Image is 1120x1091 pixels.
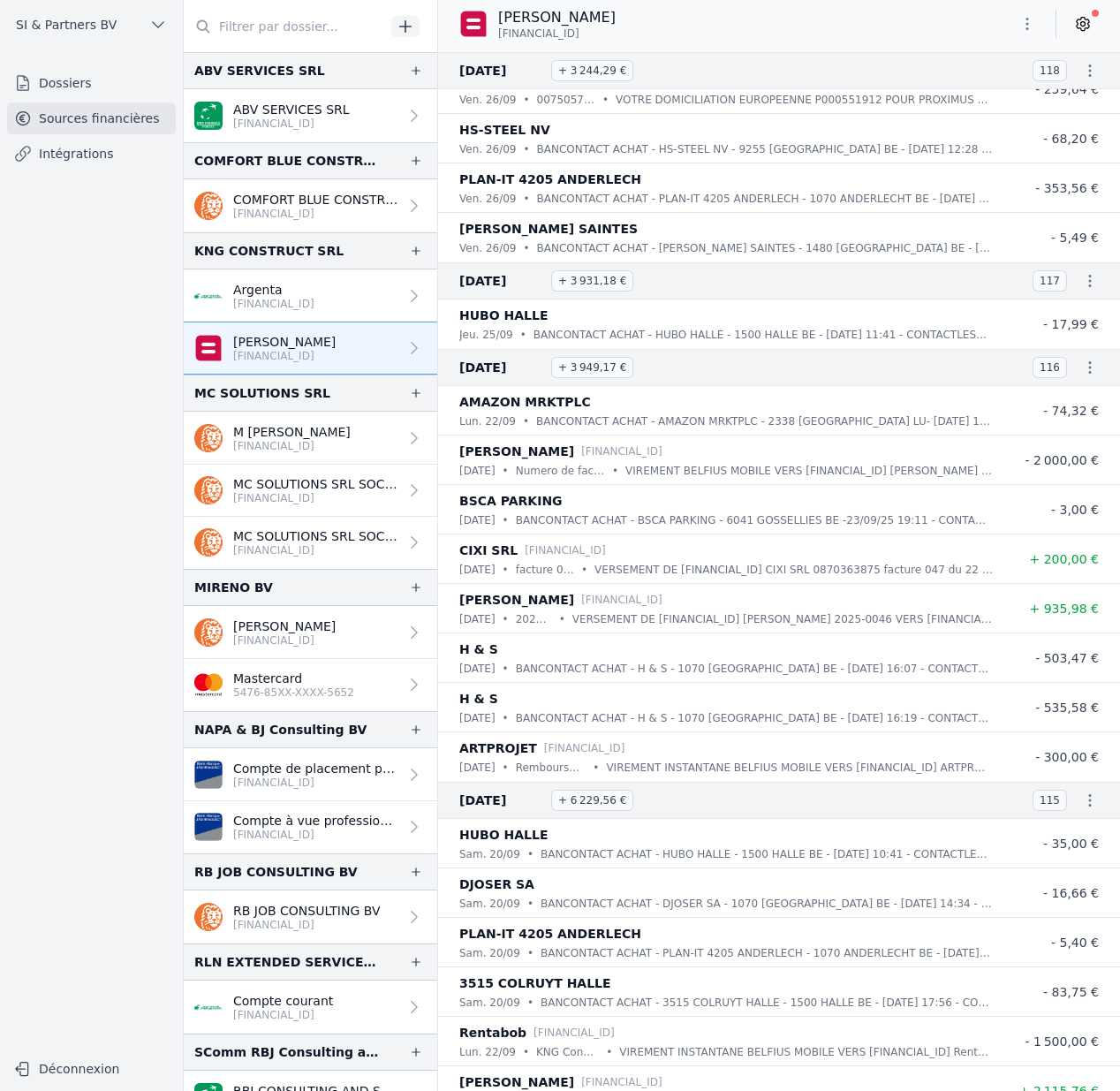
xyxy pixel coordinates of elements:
[233,1008,333,1022] p: [FINANCIAL_ID]
[1035,750,1099,764] span: - 300,00 €
[625,462,993,480] p: VIREMENT BELFIUS MOBILE VERS [FINANCIAL_ID] [PERSON_NAME] Numero de facture 2025-000054 REF. : 09...
[459,391,591,413] p: AMAZON MRKTPLC
[503,561,509,579] div: •
[537,140,993,158] p: BANCONTACT ACHAT - HS-STEEL NV - 9255 [GEOGRAPHIC_DATA] BE - [DATE] 12:28 - CARTE 5255 06XX XXXX ...
[459,973,611,994] p: 3515 COLRUYT HALLE
[1043,317,1099,331] span: - 17,99 €
[233,527,398,545] p: MC SOLUTIONS SRL SOCIETE EN
[233,207,398,221] p: [FINANCIAL_ID]
[233,117,350,131] p: [FINANCIAL_ID]
[184,606,437,659] a: [PERSON_NAME] [FINANCIAL_ID]
[1043,886,1099,900] span: - 16,66 €
[459,91,516,109] p: ven. 26/09
[523,239,529,257] div: •
[612,462,618,480] div: •
[459,561,496,579] p: [DATE]
[459,490,563,511] p: BSCA PARKING
[16,16,117,34] span: SI & Partners BV
[194,861,358,883] div: RB JOB CONSULTING BV
[233,760,398,777] p: Compte de placement professionnel
[459,270,544,292] span: [DATE]
[194,383,330,404] div: MC SOLUTIONS SRL
[537,190,993,208] p: BANCONTACT ACHAT - PLAN-IT 4205 ANDERLECH - 1070 ANDERLECHT BE - [DATE] 14:44 - CONTACTLESS - CAR...
[1033,270,1067,292] span: 117
[233,333,336,351] p: [PERSON_NAME]
[459,994,520,1011] p: sam. 20/09
[551,357,633,378] span: + 3 949,17 €
[7,138,176,170] a: Intégrations
[581,561,587,579] div: •
[516,462,605,480] p: Numero de facture 2025-000054
[1033,60,1067,81] span: 118
[516,759,586,777] p: Remboursement de pret
[7,1055,176,1083] button: Déconnexion
[606,1043,612,1061] div: •
[534,326,993,344] p: BANCONTACT ACHAT - HUBO HALLE - 1500 HALLE BE - [DATE] 11:41 - CONTACTLESS - CARTE 5255 06XX XXXX...
[516,660,993,678] p: BANCONTACT ACHAT - H & S - 1070 [GEOGRAPHIC_DATA] BE - [DATE] 16:07 - CONTACTLESS - CARTE 5255 06...
[1029,552,1099,566] span: + 200,00 €
[459,759,496,777] p: [DATE]
[194,951,381,973] div: RLN EXTENDED SERVICES BV
[233,297,314,311] p: [FINANCIAL_ID]
[233,918,380,932] p: [FINANCIAL_ID]
[1043,404,1099,418] span: - 74,32 €
[503,610,509,628] div: •
[233,812,398,830] p: Compte à vue professionnel
[523,140,529,158] div: •
[520,326,526,344] div: •
[527,895,534,913] div: •
[503,511,509,529] div: •
[459,119,550,140] p: HS-STEEL NV
[527,845,534,863] div: •
[541,994,993,1011] p: BANCONTACT ACHAT - 3515 COLRUYT HALLE - 1500 HALLE BE - [DATE] 17:56 - CONTACTLESS - CARTE 5255 0...
[503,759,509,777] div: •
[233,992,333,1010] p: Compte courant
[523,190,529,208] div: •
[459,874,534,895] p: DJOSER SA
[541,895,993,913] p: BANCONTACT ACHAT - DJOSER SA - 1070 [GEOGRAPHIC_DATA] BE - [DATE] 14:34 - CONTACTLESS - CARTE 525...
[184,890,437,943] a: RB JOB CONSULTING BV [FINANCIAL_ID]
[233,902,380,920] p: RB JOB CONSULTING BV
[233,423,351,441] p: M [PERSON_NAME]
[184,412,437,465] a: M [PERSON_NAME] [FINANCIAL_ID]
[233,491,398,505] p: [FINANCIAL_ID]
[516,709,993,727] p: BANCONTACT ACHAT - H & S - 1070 [GEOGRAPHIC_DATA] BE - [DATE] 16:19 - CONTACTLESS - CARTE 5255 06...
[1043,837,1099,851] span: - 35,00 €
[498,7,616,28] p: [PERSON_NAME]
[536,1043,599,1061] p: KNG Construct- [DATE]
[459,218,638,239] p: [PERSON_NAME] SAINTES
[541,845,993,863] p: BANCONTACT ACHAT - HUBO HALLE - 1500 HALLE BE - [DATE] 10:41 - CONTACTLESS - CARTE 5255 06XX XXXX...
[503,709,509,727] div: •
[233,633,336,648] p: [FINANCIAL_ID]
[459,709,496,727] p: [DATE]
[184,981,437,1034] a: Compte courant [FINANCIAL_ID]
[527,944,534,962] div: •
[194,671,223,699] img: imageedit_2_6530439554.png
[1035,701,1099,715] span: - 535,58 €
[459,824,549,845] p: HUBO HALLE
[194,60,325,81] div: ABV SERVICES SRL
[459,610,496,628] p: [DATE]
[581,1073,662,1091] p: [FINANCIAL_ID]
[594,561,993,579] p: VERSEMENT DE [FINANCIAL_ID] CIXI SRL 0870363875 facture 047 du 22 septembre REF. : 14c31f02a45749...
[194,618,223,647] img: ing.png
[459,239,516,257] p: ven. 26/09
[184,89,437,142] a: ABV SERVICES SRL [FINANCIAL_ID]
[459,1043,516,1061] p: lun. 22/09
[459,326,513,344] p: jeu. 25/09
[459,190,516,208] p: ven. 26/09
[459,895,520,913] p: sam. 20/09
[233,191,398,208] p: COMFORT BLUE CONSTRUCTION SRL
[233,439,351,453] p: [FINANCIAL_ID]
[503,660,509,678] div: •
[233,686,354,700] p: 5476-85XX-XXXX-5652
[1035,651,1099,665] span: - 503,47 €
[194,102,223,130] img: BNP_BE_BUSINESS_GEBABEBB.png
[551,60,633,81] span: + 3 244,29 €
[544,739,625,757] p: [FINANCIAL_ID]
[459,441,574,462] p: [PERSON_NAME]
[194,528,223,557] img: ing.png
[527,994,534,1011] div: •
[194,761,223,789] img: VAN_BREDA_JVBABE22XXX.png
[516,511,993,529] p: BANCONTACT ACHAT - BSCA PARKING - 6041 GOSSELLIES BE -23/09/25 19:11 - CONTACTLESS - CARTE 5255 0...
